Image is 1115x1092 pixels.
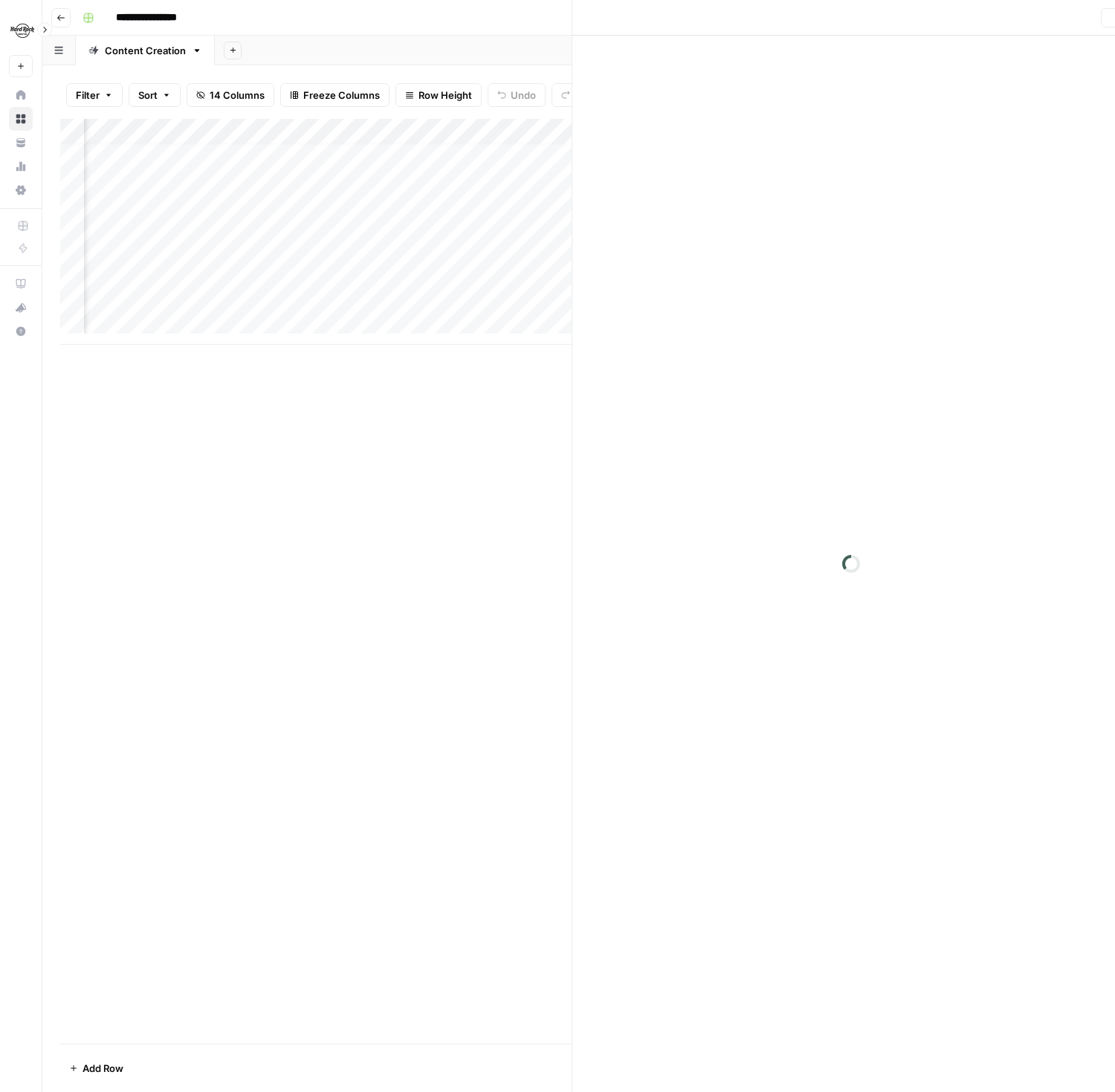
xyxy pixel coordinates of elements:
button: Filter [66,83,123,107]
a: AirOps Academy [9,272,33,296]
a: Browse [9,107,33,131]
span: Freeze Columns [303,88,380,103]
a: Home [9,83,33,107]
button: 14 Columns [187,83,274,107]
button: Freeze Columns [280,83,390,107]
span: 14 Columns [210,88,265,103]
button: Sort [129,83,181,107]
a: Settings [9,178,33,202]
span: Row Height [418,88,472,103]
a: Your Data [9,131,33,155]
button: Row Height [395,83,482,107]
div: Content Creation [105,43,186,58]
div: What's new? [10,296,32,319]
img: Hard Rock Digital Logo [9,17,36,44]
a: Usage [9,155,33,178]
span: Sort [138,88,158,103]
span: Filter [76,88,100,103]
span: Undo [511,88,536,103]
span: Add Row [83,1061,123,1076]
button: What's new? [9,296,33,319]
button: Add Row [60,1056,132,1080]
a: Content Creation [76,36,215,65]
button: Workspace: Hard Rock Digital [9,12,33,49]
button: Help + Support [9,319,33,343]
button: Undo [488,83,546,107]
